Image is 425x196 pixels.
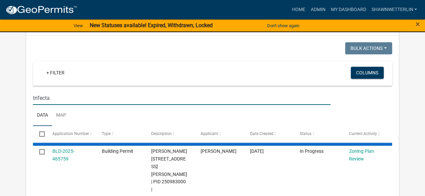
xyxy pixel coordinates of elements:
[308,3,328,16] a: Admin
[71,20,86,31] a: View
[145,126,194,142] datatable-header-cell: Description
[41,67,70,79] a: + Filter
[52,131,89,136] span: Application Number
[416,20,420,28] button: Close
[293,126,342,142] datatable-header-cell: Status
[151,131,172,136] span: Description
[328,3,369,16] a: My Dashboard
[52,148,75,161] a: BLD-2025-465759
[201,131,218,136] span: Applicant
[289,3,308,16] a: Home
[33,126,46,142] datatable-header-cell: Select
[194,126,244,142] datatable-header-cell: Applicant
[299,148,323,154] span: In Progress
[250,148,264,154] span: 08/18/2025
[250,131,273,136] span: Date Created
[95,126,145,142] datatable-header-cell: Type
[33,91,330,105] input: Search for applications
[244,126,293,142] datatable-header-cell: Date Created
[349,148,374,161] a: Zoning Plan Review
[33,105,52,126] a: Data
[299,131,311,136] span: Status
[90,22,213,28] strong: New Statuses available! Expired, Withdrawn, Locked
[151,148,187,192] span: RICE,DOUGLAS R 1020 BIRCH ST, Houston County | PID 250983000 |
[102,148,133,154] span: Building Permit
[342,126,392,142] datatable-header-cell: Current Activity
[52,105,70,126] a: Map
[351,67,384,79] button: Columns
[349,131,377,136] span: Current Activity
[369,3,420,16] a: ShawnWetterlin
[46,126,95,142] datatable-header-cell: Application Number
[416,19,420,29] span: ×
[345,42,392,54] button: Bulk Actions
[102,131,111,136] span: Type
[264,20,302,31] button: Don't show again
[201,148,237,154] span: Robert reyes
